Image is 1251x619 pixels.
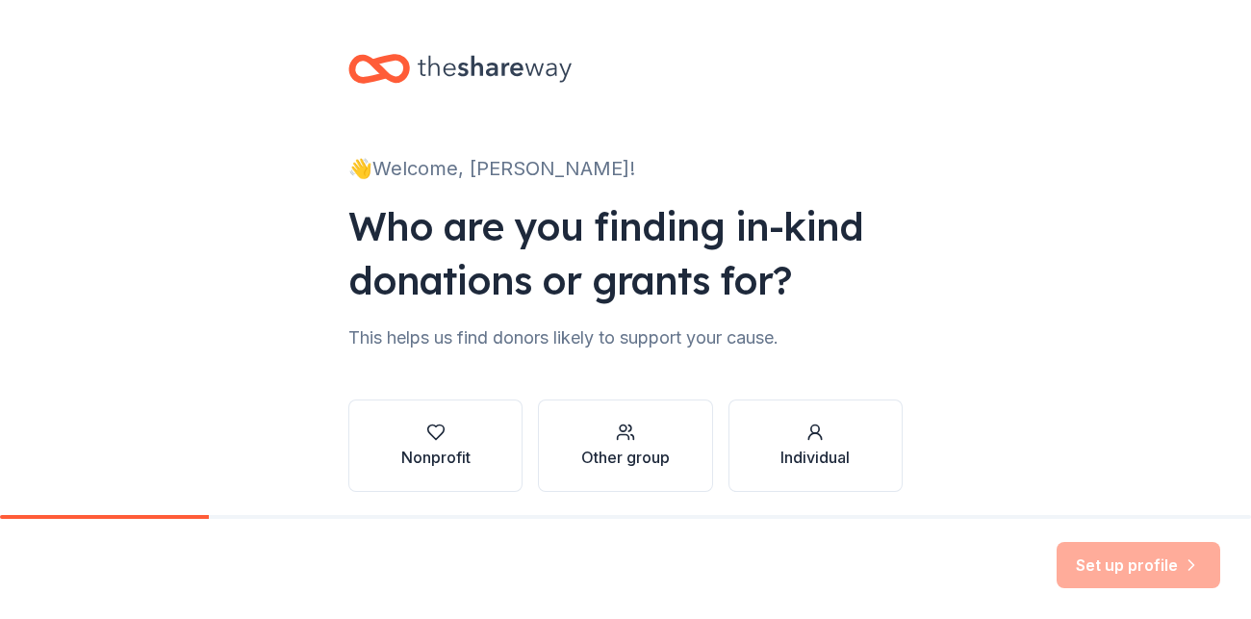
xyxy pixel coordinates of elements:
button: Individual [728,400,903,492]
button: Nonprofit [348,400,523,492]
button: Other group [538,400,712,492]
div: Who are you finding in-kind donations or grants for? [348,199,903,307]
div: 👋 Welcome, [PERSON_NAME]! [348,153,903,184]
div: Individual [780,446,850,469]
div: Nonprofit [401,446,471,469]
div: Other group [581,446,670,469]
div: This helps us find donors likely to support your cause. [348,322,903,353]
